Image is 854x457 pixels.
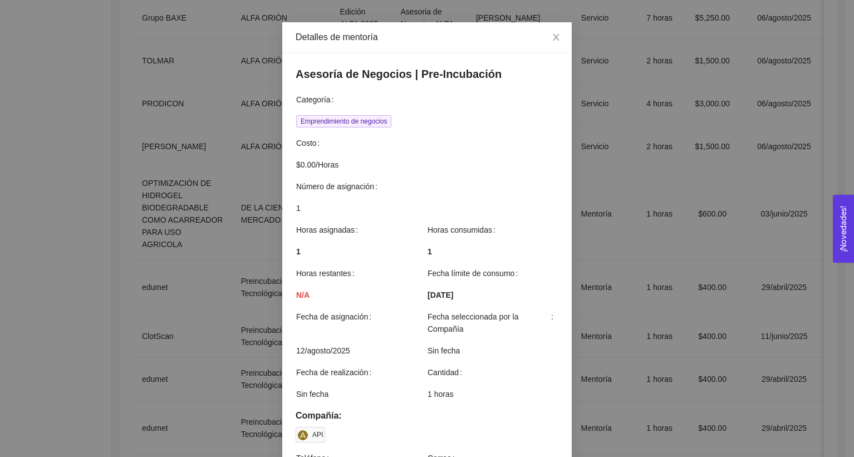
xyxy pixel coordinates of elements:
[296,247,301,256] strong: 1
[296,31,558,43] div: Detalles de mentoría
[296,388,426,400] span: Sin fecha
[296,180,382,193] span: Número de asignación
[296,137,324,149] span: Costo
[428,388,558,400] span: 1 horas
[312,429,323,440] div: API
[300,431,306,439] span: A
[296,366,376,379] span: Fecha de realización
[296,94,338,106] span: Categoría
[428,311,558,335] span: Fecha seleccionada por la Compañía
[296,66,558,82] h4: Asesoría de Negocios | Pre-Incubación
[296,224,362,236] span: Horas asignadas
[428,289,453,301] span: [DATE]
[296,267,359,279] span: Horas restantes
[296,345,426,357] span: 12/agosto/2025
[296,159,558,171] span: $0.00 / Horas
[428,366,467,379] span: Cantidad
[428,247,432,256] strong: 1
[296,311,376,323] span: Fecha de asignación
[552,33,561,42] span: close
[296,291,310,299] strong: N/A
[428,224,500,236] span: Horas consumidas
[296,115,391,127] span: Emprendimiento de negocios
[428,345,558,357] span: Sin fecha
[833,195,854,263] button: Open Feedback Widget
[541,22,572,53] button: Close
[296,202,558,214] span: 1
[296,409,558,422] h5: Compañía:
[428,267,522,279] span: Fecha límite de consumo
